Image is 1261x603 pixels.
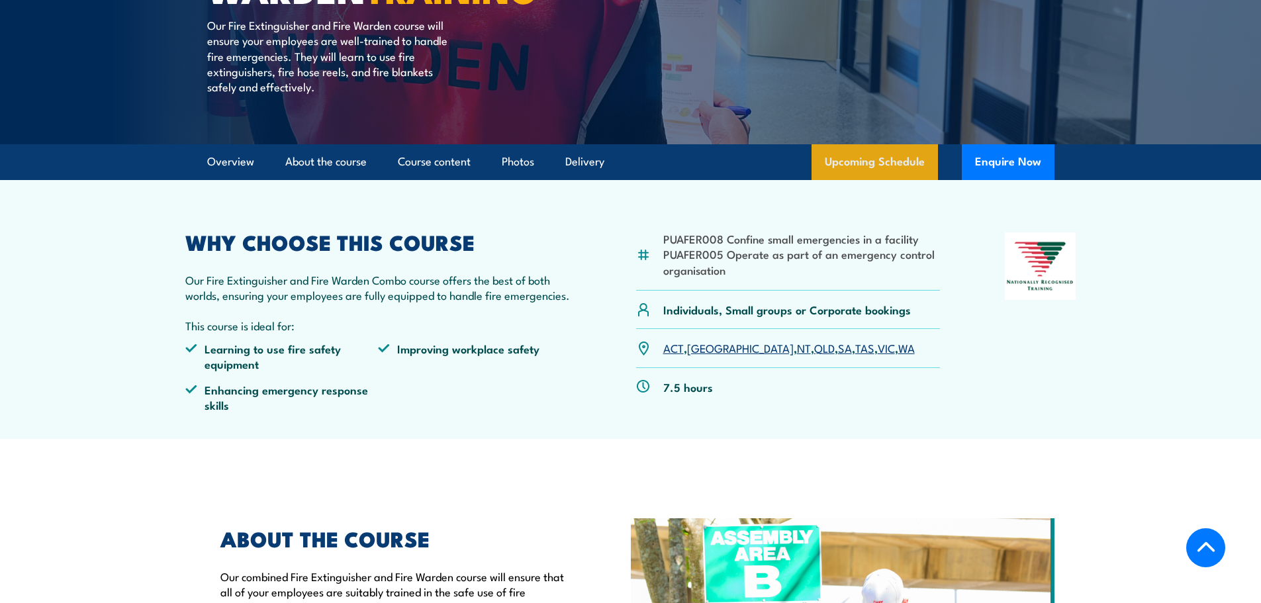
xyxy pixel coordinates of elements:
[663,231,941,246] li: PUAFER008 Confine small emergencies in a facility
[207,144,254,179] a: Overview
[855,340,874,355] a: TAS
[687,340,794,355] a: [GEOGRAPHIC_DATA]
[838,340,852,355] a: SA
[220,529,570,547] h2: ABOUT THE COURSE
[898,340,915,355] a: WA
[185,382,379,413] li: Enhancing emergency response skills
[565,144,604,179] a: Delivery
[814,340,835,355] a: QLD
[185,341,379,372] li: Learning to use fire safety equipment
[962,144,1054,180] button: Enquire Now
[663,340,684,355] a: ACT
[185,272,572,303] p: Our Fire Extinguisher and Fire Warden Combo course offers the best of both worlds, ensuring your ...
[378,341,571,372] li: Improving workplace safety
[502,144,534,179] a: Photos
[663,379,713,394] p: 7.5 hours
[663,246,941,277] li: PUAFER005 Operate as part of an emergency control organisation
[663,340,915,355] p: , , , , , , ,
[1005,232,1076,300] img: Nationally Recognised Training logo.
[663,302,911,317] p: Individuals, Small groups or Corporate bookings
[185,232,572,251] h2: WHY CHOOSE THIS COURSE
[812,144,938,180] a: Upcoming Schedule
[878,340,895,355] a: VIC
[797,340,811,355] a: NT
[185,318,572,333] p: This course is ideal for:
[207,17,449,95] p: Our Fire Extinguisher and Fire Warden course will ensure your employees are well-trained to handl...
[398,144,471,179] a: Course content
[285,144,367,179] a: About the course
